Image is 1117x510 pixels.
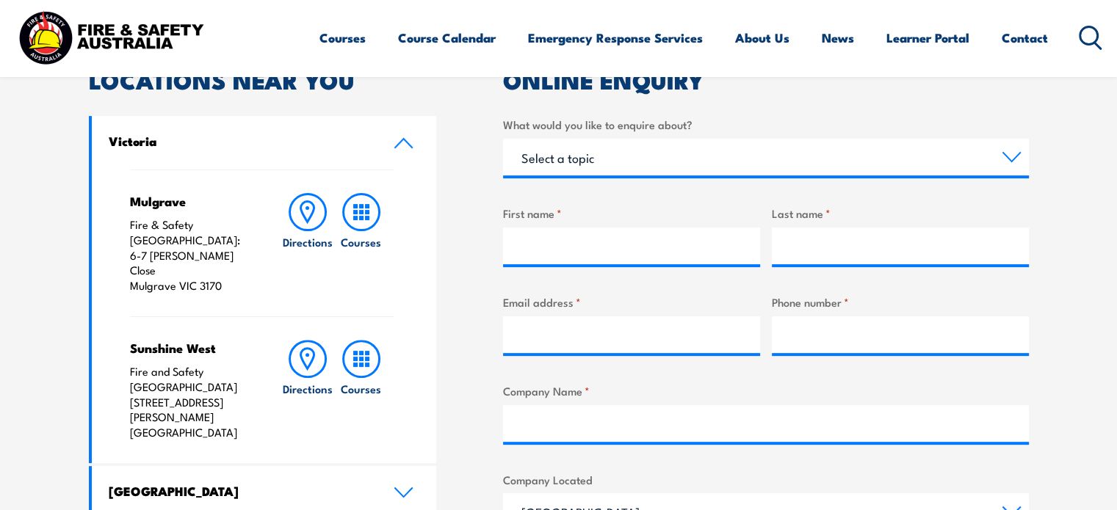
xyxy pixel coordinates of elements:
[398,18,496,57] a: Course Calendar
[335,340,388,440] a: Courses
[283,234,333,249] h6: Directions
[503,294,760,310] label: Email address
[772,294,1029,310] label: Phone number
[503,471,1029,488] label: Company Located
[89,69,437,90] h2: LOCATIONS NEAR YOU
[341,381,381,396] h6: Courses
[130,193,253,209] h4: Mulgrave
[283,381,333,396] h6: Directions
[130,217,253,294] p: Fire & Safety [GEOGRAPHIC_DATA]: 6-7 [PERSON_NAME] Close Mulgrave VIC 3170
[822,18,854,57] a: News
[319,18,366,57] a: Courses
[92,116,437,170] a: Victoria
[335,193,388,294] a: Courses
[109,483,372,499] h4: [GEOGRAPHIC_DATA]
[528,18,703,57] a: Emergency Response Services
[130,340,253,356] h4: Sunshine West
[503,205,760,222] label: First name
[503,382,1029,399] label: Company Name
[503,116,1029,133] label: What would you like to enquire about?
[130,364,253,440] p: Fire and Safety [GEOGRAPHIC_DATA] [STREET_ADDRESS][PERSON_NAME] [GEOGRAPHIC_DATA]
[735,18,789,57] a: About Us
[109,133,372,149] h4: Victoria
[503,69,1029,90] h2: ONLINE ENQUIRY
[341,234,381,249] h6: Courses
[772,205,1029,222] label: Last name
[281,193,334,294] a: Directions
[281,340,334,440] a: Directions
[1002,18,1048,57] a: Contact
[886,18,969,57] a: Learner Portal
